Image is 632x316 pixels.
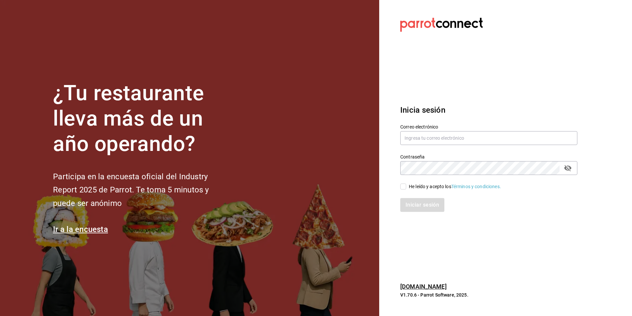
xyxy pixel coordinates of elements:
[400,104,577,116] h3: Inicia sesión
[400,155,577,159] label: Contraseña
[400,131,577,145] input: Ingresa tu correo electrónico
[562,162,573,174] button: passwordField
[53,170,231,210] h2: Participa en la encuesta oficial del Industry Report 2025 de Parrot. Te toma 5 minutos y puede se...
[400,283,447,290] a: [DOMAIN_NAME]
[400,125,577,129] label: Correo electrónico
[53,225,108,234] a: Ir a la encuesta
[53,81,231,157] h1: ¿Tu restaurante lleva más de un año operando?
[409,183,501,190] div: He leído y acepto los
[400,292,577,298] p: V1.70.6 - Parrot Software, 2025.
[451,184,501,189] a: Términos y condiciones.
